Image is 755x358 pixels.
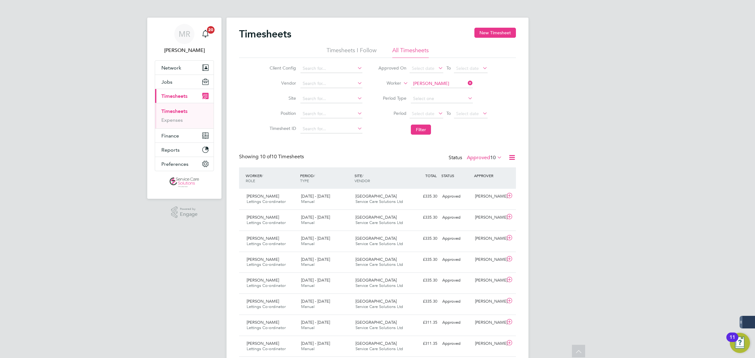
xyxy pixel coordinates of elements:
[473,191,505,202] div: [PERSON_NAME]
[262,173,263,178] span: /
[407,212,440,223] div: £335.30
[456,111,479,116] span: Select date
[301,299,330,304] span: [DATE] - [DATE]
[440,170,473,181] div: STATUS
[301,341,330,346] span: [DATE] - [DATE]
[355,299,397,304] span: [GEOGRAPHIC_DATA]
[355,215,397,220] span: [GEOGRAPHIC_DATA]
[440,191,473,202] div: Approved
[301,220,315,225] span: Manual
[147,18,221,199] nav: Main navigation
[440,255,473,265] div: Approved
[171,206,198,218] a: Powered byEngage
[247,193,279,199] span: [PERSON_NAME]
[268,65,296,71] label: Client Config
[355,304,403,309] span: Service Care Solutions Ltd
[355,236,397,241] span: [GEOGRAPHIC_DATA]
[355,325,403,330] span: Service Care Solutions Ltd
[155,129,214,143] button: Finance
[247,220,286,225] span: Lettings Co-ordinator
[161,108,187,114] a: Timesheets
[155,103,214,128] div: Timesheets
[301,215,330,220] span: [DATE] - [DATE]
[247,215,279,220] span: [PERSON_NAME]
[268,95,296,101] label: Site
[268,80,296,86] label: Vendor
[407,338,440,349] div: £311.35
[449,154,503,162] div: Status
[373,80,401,87] label: Worker
[161,117,183,123] a: Expenses
[155,75,214,89] button: Jobs
[161,65,181,71] span: Network
[247,320,279,325] span: [PERSON_NAME]
[260,154,271,160] span: 10 of
[268,110,296,116] label: Position
[355,199,403,204] span: Service Care Solutions Ltd
[355,241,403,246] span: Service Care Solutions Ltd
[445,109,453,117] span: To
[411,125,431,135] button: Filter
[300,94,362,103] input: Search for...
[180,212,198,217] span: Engage
[247,299,279,304] span: [PERSON_NAME]
[161,133,179,139] span: Finance
[314,173,315,178] span: /
[301,346,315,351] span: Manual
[474,28,516,38] button: New Timesheet
[155,61,214,75] button: Network
[300,79,362,88] input: Search for...
[407,275,440,286] div: £335.30
[473,212,505,223] div: [PERSON_NAME]
[170,177,199,187] img: servicecare-logo-retina.png
[440,275,473,286] div: Approved
[362,173,363,178] span: /
[301,257,330,262] span: [DATE] - [DATE]
[161,93,187,99] span: Timesheets
[407,317,440,328] div: £311.35
[355,320,397,325] span: [GEOGRAPHIC_DATA]
[412,111,434,116] span: Select date
[425,173,437,178] span: TOTAL
[473,233,505,244] div: [PERSON_NAME]
[247,341,279,346] span: [PERSON_NAME]
[407,296,440,307] div: £335.30
[247,346,286,351] span: Lettings Co-ordinator
[378,95,406,101] label: Period Type
[155,143,214,157] button: Reports
[301,241,315,246] span: Manual
[199,24,212,44] a: 20
[301,277,330,283] span: [DATE] - [DATE]
[155,47,214,54] span: Matt Robson
[407,255,440,265] div: £335.30
[473,317,505,328] div: [PERSON_NAME]
[730,333,750,353] button: Open Resource Center, 11 new notifications
[247,277,279,283] span: [PERSON_NAME]
[161,147,180,153] span: Reports
[301,236,330,241] span: [DATE] - [DATE]
[473,275,505,286] div: [PERSON_NAME]
[299,170,353,186] div: PERIOD
[355,341,397,346] span: [GEOGRAPHIC_DATA]
[260,154,304,160] span: 10 Timesheets
[440,296,473,307] div: Approved
[353,170,407,186] div: SITE
[301,320,330,325] span: [DATE] - [DATE]
[411,94,473,103] input: Select one
[407,191,440,202] div: £335.30
[355,283,403,288] span: Service Care Solutions Ltd
[355,262,403,267] span: Service Care Solutions Ltd
[300,125,362,133] input: Search for...
[473,338,505,349] div: [PERSON_NAME]
[180,206,198,212] span: Powered by
[445,64,453,72] span: To
[378,110,406,116] label: Period
[355,193,397,199] span: [GEOGRAPHIC_DATA]
[473,296,505,307] div: [PERSON_NAME]
[247,236,279,241] span: [PERSON_NAME]
[161,79,172,85] span: Jobs
[247,262,286,267] span: Lettings Co-ordinator
[247,241,286,246] span: Lettings Co-ordinator
[301,325,315,330] span: Manual
[378,65,406,71] label: Approved On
